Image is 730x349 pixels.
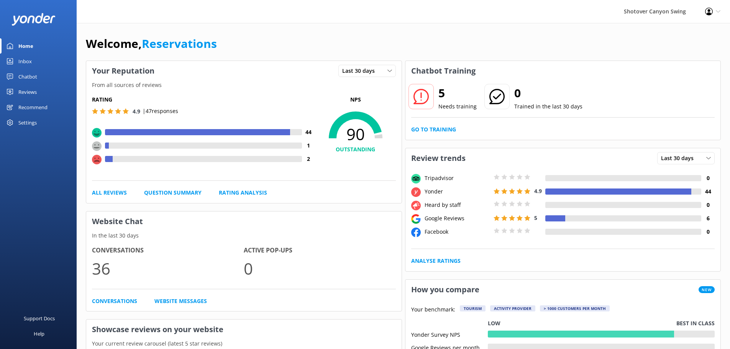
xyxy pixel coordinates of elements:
[438,84,477,102] h2: 5
[315,95,396,104] p: NPS
[92,297,137,305] a: Conversations
[315,145,396,154] h4: OUTSTANDING
[514,84,582,102] h2: 0
[701,228,715,236] h4: 0
[302,128,315,136] h4: 44
[34,326,44,341] div: Help
[86,339,402,348] p: Your current review carousel (latest 5 star reviews)
[18,115,37,130] div: Settings
[86,320,402,339] h3: Showcase reviews on your website
[490,305,535,311] div: Activity Provider
[534,214,537,221] span: 5
[144,188,202,197] a: Question Summary
[423,201,492,209] div: Heard by staff
[701,201,715,209] h4: 0
[315,125,396,144] span: 90
[18,84,37,100] div: Reviews
[92,95,315,104] h5: Rating
[342,67,379,75] span: Last 30 days
[411,257,461,265] a: Analyse Ratings
[92,256,244,281] p: 36
[18,100,48,115] div: Recommend
[411,305,455,315] p: Your benchmark:
[11,13,56,26] img: yonder-white-logo.png
[423,228,492,236] div: Facebook
[92,246,244,256] h4: Conversations
[534,187,542,195] span: 4.9
[661,154,698,162] span: Last 30 days
[244,256,395,281] p: 0
[86,231,402,240] p: In the last 30 days
[699,286,715,293] span: New
[405,280,485,300] h3: How you compare
[405,148,471,168] h3: Review trends
[411,331,488,338] div: Yonder Survey NPS
[154,297,207,305] a: Website Messages
[18,38,33,54] div: Home
[142,36,217,51] a: Reservations
[701,214,715,223] h4: 6
[244,246,395,256] h4: Active Pop-ups
[219,188,267,197] a: Rating Analysis
[405,61,481,81] h3: Chatbot Training
[460,305,486,311] div: Tourism
[302,155,315,163] h4: 2
[18,69,37,84] div: Chatbot
[701,174,715,182] h4: 0
[488,319,500,328] p: Low
[411,125,456,134] a: Go to Training
[514,102,582,111] p: Trained in the last 30 days
[24,311,55,326] div: Support Docs
[86,211,402,231] h3: Website Chat
[423,174,492,182] div: Tripadvisor
[18,54,32,69] div: Inbox
[143,107,178,115] p: | 47 responses
[423,214,492,223] div: Google Reviews
[701,187,715,196] h4: 44
[302,141,315,150] h4: 1
[92,188,127,197] a: All Reviews
[133,108,140,115] span: 4.9
[86,34,217,53] h1: Welcome,
[676,319,715,328] p: Best in class
[438,102,477,111] p: Needs training
[86,61,160,81] h3: Your Reputation
[423,187,492,196] div: Yonder
[86,81,402,89] p: From all sources of reviews
[540,305,610,311] div: > 1000 customers per month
